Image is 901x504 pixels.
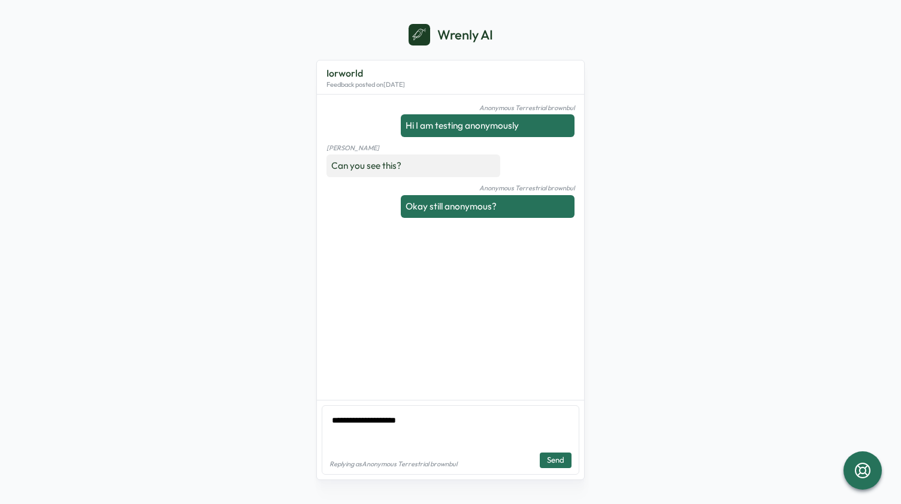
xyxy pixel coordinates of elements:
p: [PERSON_NAME] [326,144,500,152]
button: Send [540,453,572,468]
p: Wrenly AI [437,26,493,44]
p: Anonymous Terrestrial brownbul [401,184,575,192]
span: Can you see this? [331,160,401,171]
span: Okay still anonymous? [406,201,497,212]
span: Hi I am testing anonymously [406,120,519,131]
p: Iorworld [326,66,405,81]
p: Replying as Anonymous Terrestrial brownbul [329,460,457,468]
p: Feedback posted on [DATE] [326,81,405,89]
a: Wrenly AI [409,24,493,45]
p: Anonymous Terrestrial brownbul [401,104,575,112]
